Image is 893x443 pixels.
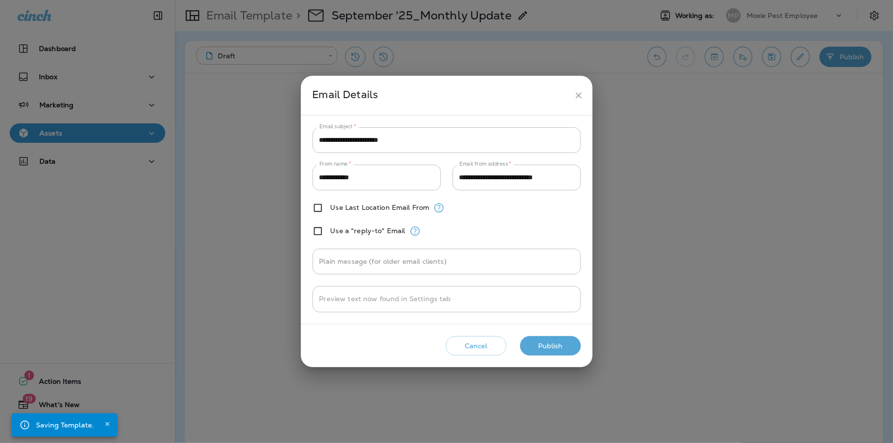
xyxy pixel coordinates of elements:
label: Use Last Location Email From [331,204,430,211]
label: Email subject [319,123,356,130]
label: Use a "reply-to" Email [331,227,405,235]
div: Email Details [313,86,570,104]
button: Close [102,418,113,430]
label: From name [319,160,351,168]
label: Email from address [459,160,511,168]
button: close [570,86,588,104]
div: Saving Template. [36,416,94,434]
button: Publish [520,336,581,356]
button: Cancel [446,336,507,356]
